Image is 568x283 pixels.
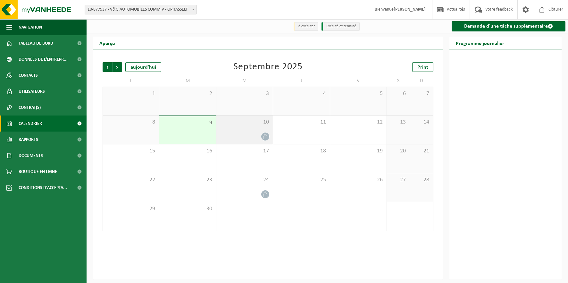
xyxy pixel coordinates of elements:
[333,176,383,184] span: 26
[322,22,360,31] li: Exécuté et terminé
[412,62,433,72] a: Print
[19,132,38,148] span: Rapports
[333,90,383,97] span: 5
[233,62,303,72] div: Septembre 2025
[106,205,156,212] span: 29
[163,119,213,126] span: 9
[19,83,45,99] span: Utilisateurs
[387,75,410,87] td: S
[294,22,318,31] li: à exécuter
[93,37,121,49] h2: Aperçu
[220,90,270,97] span: 3
[394,7,426,12] strong: [PERSON_NAME]
[390,90,406,97] span: 6
[163,90,213,97] span: 2
[19,35,53,51] span: Tableau de bord
[19,180,67,196] span: Conditions d'accepta...
[417,65,428,70] span: Print
[333,119,383,126] span: 12
[276,90,326,97] span: 4
[390,119,406,126] span: 13
[390,148,406,155] span: 20
[19,51,68,67] span: Données de l'entrepr...
[220,176,270,184] span: 24
[163,205,213,212] span: 30
[163,176,213,184] span: 23
[125,62,161,72] div: aujourd'hui
[106,176,156,184] span: 22
[106,148,156,155] span: 15
[273,75,330,87] td: J
[390,176,406,184] span: 27
[220,148,270,155] span: 17
[85,5,196,14] span: 10-877537 - V&G AUTOMOBILES COMM V - OPHASSELT
[159,75,216,87] td: M
[106,119,156,126] span: 8
[19,164,57,180] span: Boutique en ligne
[19,99,41,116] span: Contrat(s)
[276,176,326,184] span: 25
[413,119,430,126] span: 14
[449,37,511,49] h2: Programme journalier
[19,19,42,35] span: Navigation
[113,62,122,72] span: Suivant
[333,148,383,155] span: 19
[19,116,42,132] span: Calendrier
[19,148,43,164] span: Documents
[413,90,430,97] span: 7
[413,176,430,184] span: 28
[220,119,270,126] span: 10
[330,75,387,87] td: V
[452,21,566,31] a: Demande d'une tâche supplémentaire
[216,75,273,87] td: M
[276,148,326,155] span: 18
[106,90,156,97] span: 1
[103,75,159,87] td: L
[163,148,213,155] span: 16
[103,62,112,72] span: Précédent
[19,67,38,83] span: Contacts
[276,119,326,126] span: 11
[413,148,430,155] span: 21
[410,75,433,87] td: D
